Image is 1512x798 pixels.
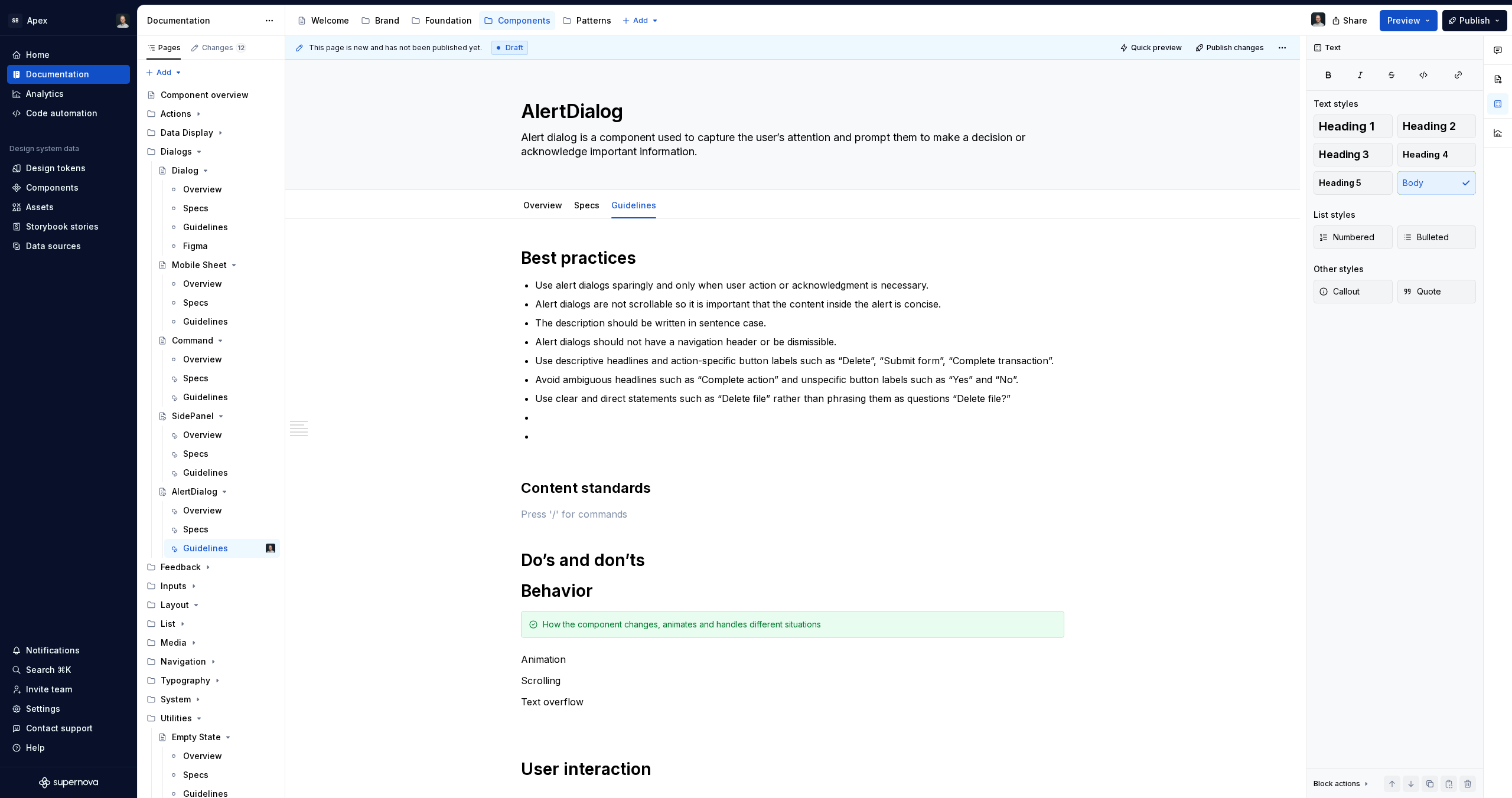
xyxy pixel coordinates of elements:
div: Guidelines [183,316,228,328]
div: Specs [183,524,208,535]
div: Specs [183,372,208,384]
a: Guidelines [164,312,280,331]
div: Typography [142,671,280,690]
a: Overview [164,747,280,766]
h1: User interaction [521,758,1064,780]
button: Notifications [7,641,130,660]
a: Patterns [558,11,616,30]
div: Welcome [311,15,349,27]
a: Specs [574,200,599,210]
div: List [142,614,280,633]
div: Command [172,335,213,346]
span: Publish [1459,15,1490,27]
div: Figma [183,240,208,252]
div: Overview [183,354,222,365]
div: Overview [183,750,222,762]
a: Overview [164,426,280,444]
button: Callout [1314,280,1393,303]
div: Components [26,182,79,194]
div: Data Display [142,123,280,142]
p: Text overflow [521,695,1064,709]
h1: Behavior [521,580,1064,601]
a: Specs [164,444,280,463]
textarea: Alert dialog is a component used to capture the user’s attention and prompt them to make a decisi... [519,128,1062,161]
img: Niklas Quitzau [266,544,275,553]
div: Guidelines [183,542,228,554]
a: Brand [356,11,404,30]
a: Guidelines [164,388,280,407]
p: Avoid ambiguous headlines such as “Complete action” and unspecific button labels such as “Yes” an... [535,372,1064,387]
a: Invite team [7,680,130,699]
button: Numbered [1314,225,1393,249]
span: Heading 4 [1403,149,1448,161]
a: Analytics [7,84,130,103]
img: Niklas Quitzau [1311,12,1325,27]
svg: Supernova Logo [39,777,98,789]
button: Add [142,64,186,81]
a: Design tokens [7,159,130,178]
a: Guidelines [611,200,656,210]
div: Actions [142,104,280,123]
p: Alert dialogs should not have a navigation header or be dismissible. [535,335,1064,349]
div: Code automation [26,107,97,119]
div: Specs [183,448,208,460]
a: Overview [523,200,562,210]
button: Publish changes [1192,40,1269,56]
div: Foundation [425,15,472,27]
a: SidePanel [153,407,280,426]
div: Feedback [161,561,201,573]
button: Quote [1397,280,1477,303]
div: Mobile Sheet [172,259,227,271]
div: Apex [27,15,47,27]
div: Other styles [1314,263,1364,275]
button: Heading 2 [1397,115,1477,138]
a: Specs [164,766,280,784]
div: Data sources [26,240,81,252]
p: Use alert dialogs sparingly and only when user action or acknowledgment is necessary. [535,278,1064,292]
a: Command [153,331,280,350]
div: How the component changes, animates and handles different situations [543,619,1057,630]
div: Text styles [1314,98,1358,110]
div: Documentation [26,68,89,80]
div: Overview [183,278,222,290]
div: Contact support [26,722,93,734]
a: Overview [164,274,280,293]
button: SBApexNiklas Quitzau [2,8,135,33]
div: Guidelines [183,467,228,479]
a: Settings [7,699,130,718]
button: Help [7,738,130,757]
div: Specs [183,769,208,781]
span: Add [633,16,648,25]
div: Block actions [1314,779,1360,789]
div: Specs [183,297,208,309]
div: System [142,690,280,709]
div: Overview [519,192,567,217]
a: Specs [164,369,280,388]
span: Quote [1403,286,1441,297]
div: Utilities [161,712,192,724]
button: Bulleted [1397,225,1477,249]
textarea: AlertDialog [519,97,1062,126]
p: Use clear and direct statements such as “Delete file” rather than phrasing them as questions “Del... [535,391,1064,405]
button: Contact support [7,719,130,738]
div: Typography [161,675,210,686]
a: Guidelines [164,218,280,237]
div: System [161,694,191,705]
button: Search ⌘K [7,660,130,679]
div: Search ⌘K [26,664,71,676]
div: List styles [1314,209,1355,221]
a: Component overview [142,86,280,104]
div: Overview [183,505,222,516]
a: Specs [164,520,280,539]
a: Assets [7,198,130,217]
div: Page tree [292,9,616,32]
span: Heading 3 [1319,149,1369,161]
div: Invite team [26,683,72,695]
span: Bulleted [1403,231,1449,243]
div: Block actions [1314,776,1371,792]
div: Design system data [9,144,79,153]
h1: Do’s and don’ts [521,550,1064,571]
div: SidePanel [172,410,214,422]
img: Niklas Quitzau [116,14,130,28]
a: Storybook stories [7,217,130,236]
